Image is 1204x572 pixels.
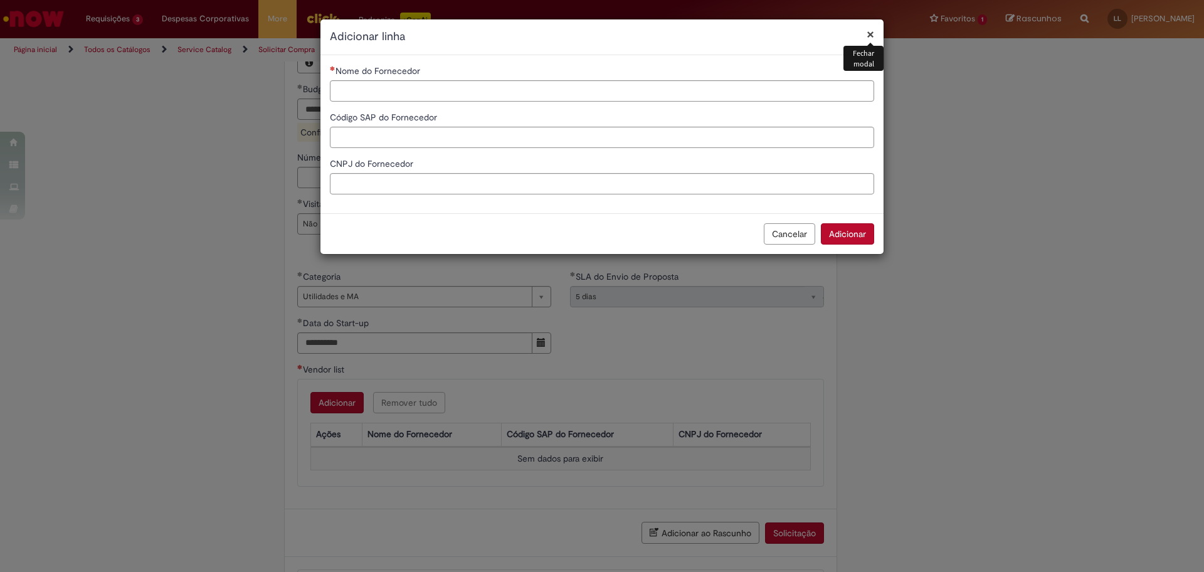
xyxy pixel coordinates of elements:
button: Fechar modal [867,28,874,41]
input: Nome do Fornecedor [330,80,874,102]
div: Fechar modal [843,46,884,71]
button: Adicionar [821,223,874,245]
input: CNPJ do Fornecedor [330,173,874,194]
span: Nome do Fornecedor [335,65,423,77]
span: Código SAP do Fornecedor [330,112,440,123]
span: CNPJ do Fornecedor [330,158,416,169]
button: Cancelar [764,223,815,245]
h2: Adicionar linha [330,29,874,45]
span: Necessários [330,66,335,71]
input: Código SAP do Fornecedor [330,127,874,148]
